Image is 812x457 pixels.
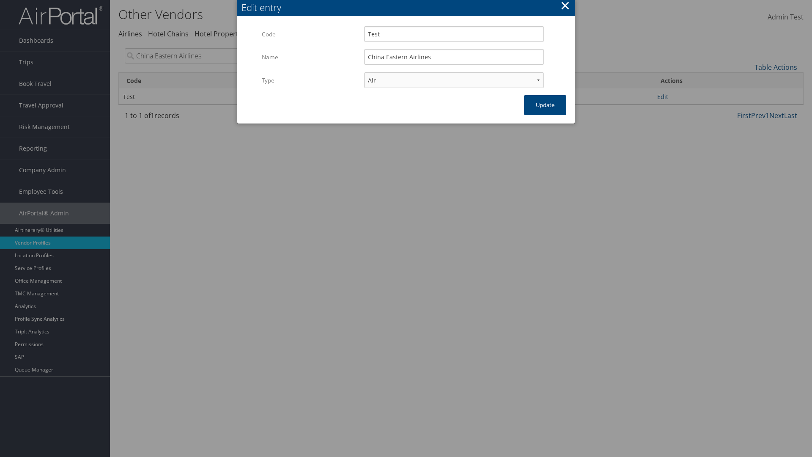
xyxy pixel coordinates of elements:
div: Edit entry [241,1,575,14]
label: Name [262,49,358,65]
label: Code [262,26,358,42]
button: Update [524,95,566,115]
label: Type [262,72,358,88]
